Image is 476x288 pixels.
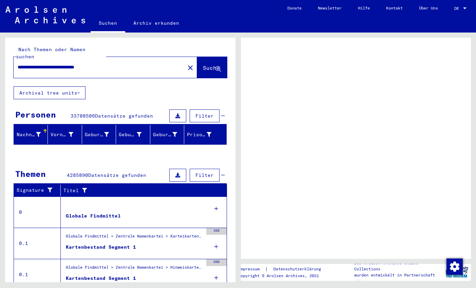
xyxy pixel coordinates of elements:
mat-header-cell: Prisoner # [184,125,226,144]
span: 4285890 [67,172,88,178]
mat-header-cell: Geburtsname [82,125,116,144]
div: | [238,266,329,273]
div: Geburtsname [85,129,117,140]
a: Impressum [238,266,265,273]
span: Datensätze gefunden [95,113,153,119]
button: Archival tree units [14,86,85,99]
button: Filter [190,169,220,182]
span: 33708586 [71,113,95,119]
span: DE [454,6,462,11]
span: Filter [195,172,214,178]
img: Zustimmung ändern [446,259,463,275]
div: Geburt‏ [119,131,141,138]
div: Globale Findmittel > Zentrale Namenkartei > Hinweiskarten und Originale, die in T/D-Fällen aufgef... [66,264,203,274]
td: 0.1 [14,228,61,259]
mat-header-cell: Geburt‏ [116,125,150,144]
mat-header-cell: Nachname [14,125,48,144]
p: wurden entwickelt in Partnerschaft mit [354,272,442,284]
div: Personen [15,108,56,121]
div: Titel [63,185,220,196]
div: 500 [206,259,227,266]
mat-header-cell: Geburtsdatum [150,125,184,144]
div: Signature [17,185,62,196]
div: Signature [17,187,55,194]
mat-header-cell: Vorname [48,125,82,144]
div: Geburt‏ [119,129,150,140]
div: Titel [63,187,213,194]
img: yv_logo.png [444,264,470,281]
div: Prisoner # [187,131,211,138]
button: Suche [197,57,227,78]
span: Suche [203,64,220,71]
div: Prisoner # [187,129,220,140]
div: Vorname [51,131,73,138]
button: Clear [184,61,197,74]
div: Vorname [51,129,81,140]
div: Kartenbestand Segment 1 [66,275,136,282]
p: Die Arolsen Archives Online-Collections [354,260,442,272]
div: Globale Findmittel [66,212,121,220]
span: Datensätze gefunden [88,172,146,178]
div: Kartenbestand Segment 1 [66,244,136,251]
div: Geburtsdatum [153,131,177,138]
div: 350 [206,228,227,235]
div: Nachname [17,131,41,138]
td: 0 [14,197,61,228]
span: Filter [195,113,214,119]
div: Globale Findmittel > Zentrale Namenkartei > Karteikarten, die im Rahmen der sequentiellen Massend... [66,233,203,243]
mat-icon: close [186,64,194,72]
a: Suchen [91,15,125,33]
button: Filter [190,109,220,122]
a: Archiv erkunden [125,15,187,31]
div: Geburtsdatum [153,129,186,140]
div: Themen [15,168,46,180]
div: Geburtsname [85,131,109,138]
p: Copyright © Arolsen Archives, 2021 [238,273,329,279]
a: Datenschutzerklärung [268,266,329,273]
mat-label: Nach Themen oder Namen suchen [16,46,85,60]
div: Nachname [17,129,49,140]
div: Zustimmung ändern [446,258,462,274]
img: Arolsen_neg.svg [5,6,85,23]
